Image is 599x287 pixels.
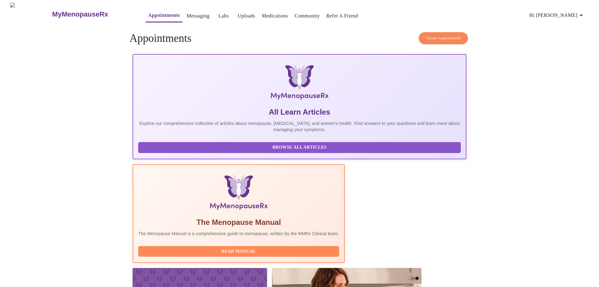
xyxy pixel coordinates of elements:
[214,10,234,22] button: Labs
[138,246,339,257] button: Read Manual
[235,10,258,22] button: Uploads
[218,12,229,20] a: Labs
[146,9,183,22] button: Appointments
[129,32,470,45] h4: Appointments
[295,12,320,20] a: Community
[144,248,333,255] span: Read Manual
[144,144,455,151] span: Browse All Articles
[426,35,461,42] span: Create Appointment
[259,10,290,22] button: Medications
[10,2,51,26] img: MyMenopauseRx Logo
[324,10,361,22] button: Refer a Friend
[138,248,341,254] a: Read Manual
[238,12,256,20] a: Uploads
[419,32,468,44] button: Create Appointment
[262,12,288,20] a: Medications
[527,9,587,22] button: Hi [PERSON_NAME]
[138,120,461,133] p: Explore our comprehensive collection of articles about menopause, [MEDICAL_DATA], and women's hea...
[187,12,209,20] a: Messaging
[138,144,462,150] a: Browse All Articles
[138,142,461,153] button: Browse All Articles
[529,11,585,20] span: Hi [PERSON_NAME]
[51,3,133,25] a: MyMenopauseRx
[170,175,307,212] img: Menopause Manual
[148,11,180,20] a: Appointments
[292,10,322,22] button: Community
[184,10,212,22] button: Messaging
[138,107,461,117] h5: All Learn Articles
[188,65,411,102] img: MyMenopauseRx Logo
[138,217,339,227] h5: The Menopause Manual
[138,230,339,237] p: The Menopause Manual is a comprehensive guide to menopause, written by the MMRx Clinical team.
[326,12,358,20] a: Refer a Friend
[52,10,108,18] h3: MyMenopauseRx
